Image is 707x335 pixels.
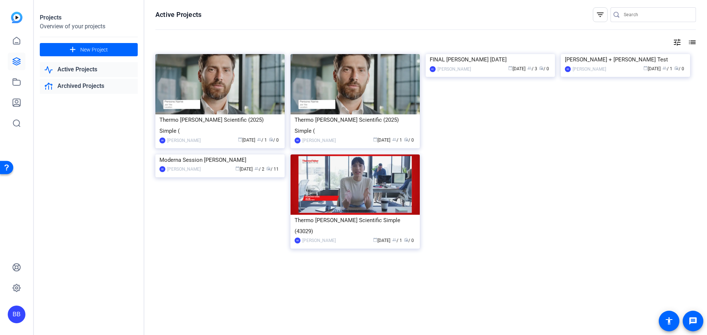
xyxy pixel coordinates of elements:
[295,238,300,243] div: BB
[159,138,165,143] div: BB
[508,66,525,71] span: [DATE]
[302,137,336,144] div: [PERSON_NAME]
[392,238,402,243] span: / 1
[295,215,416,237] div: Thermo [PERSON_NAME] Scientific Simple (43029)
[238,138,255,143] span: [DATE]
[539,66,544,70] span: radio
[527,66,532,70] span: group
[373,238,390,243] span: [DATE]
[295,114,416,136] div: Thermo [PERSON_NAME] Scientific (2025) Simple (
[687,38,696,47] mat-icon: list
[167,165,201,173] div: [PERSON_NAME]
[159,114,281,136] div: Thermo [PERSON_NAME] Scientific (2025) Simple (
[596,10,605,19] mat-icon: filter_list
[665,317,673,325] mat-icon: accessibility
[373,137,377,142] span: calendar_today
[257,137,261,142] span: group
[573,65,606,73] div: [PERSON_NAME]
[674,66,684,71] span: / 0
[155,10,201,19] h1: Active Projects
[673,38,682,47] mat-icon: tune
[269,138,279,143] span: / 0
[302,237,336,244] div: [PERSON_NAME]
[539,66,549,71] span: / 0
[295,138,300,143] div: BB
[11,12,22,23] img: blue-gradient.svg
[527,66,537,71] span: / 3
[68,45,77,54] mat-icon: add
[430,54,551,65] div: FINAL [PERSON_NAME] [DATE]
[40,43,138,56] button: New Project
[254,167,264,172] span: / 2
[167,137,201,144] div: [PERSON_NAME]
[437,65,471,73] div: [PERSON_NAME]
[8,306,25,323] div: BB
[40,79,138,94] a: Archived Projects
[266,166,271,171] span: radio
[373,238,377,242] span: calendar_today
[235,166,240,171] span: calendar_today
[257,138,267,143] span: / 1
[159,154,281,165] div: Moderna Session [PERSON_NAME]
[254,166,259,171] span: group
[392,138,402,143] span: / 1
[235,167,253,172] span: [DATE]
[662,66,672,71] span: / 1
[159,166,165,172] div: BB
[430,66,436,72] div: MC
[674,66,679,70] span: radio
[40,62,138,77] a: Active Projects
[404,137,408,142] span: radio
[624,10,690,19] input: Search
[565,66,571,72] div: BB
[643,66,661,71] span: [DATE]
[565,54,686,65] div: [PERSON_NAME] + [PERSON_NAME] Test
[662,66,667,70] span: group
[80,46,108,54] span: New Project
[689,317,697,325] mat-icon: message
[643,66,648,70] span: calendar_today
[373,138,390,143] span: [DATE]
[266,167,279,172] span: / 11
[238,137,242,142] span: calendar_today
[40,13,138,22] div: Projects
[392,238,397,242] span: group
[404,138,414,143] span: / 0
[404,238,408,242] span: radio
[40,22,138,31] div: Overview of your projects
[404,238,414,243] span: / 0
[508,66,513,70] span: calendar_today
[392,137,397,142] span: group
[269,137,273,142] span: radio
